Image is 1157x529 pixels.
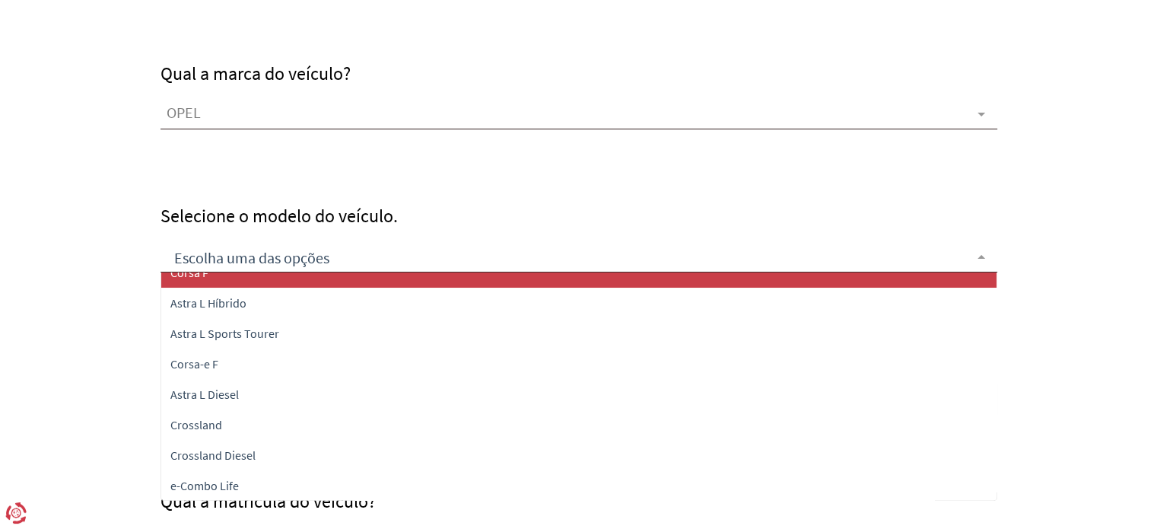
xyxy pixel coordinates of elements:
[170,478,239,493] span: e-Combo Life
[170,295,246,311] span: Astra L Híbrido
[170,326,279,341] span: Astra L Sports Tourer
[161,62,351,85] span: Qual a marca do veículo?
[170,387,239,402] span: Astra L Diesel
[167,105,967,124] span: OPEL
[170,265,208,280] span: Corsa F
[167,248,967,271] input: Escolha uma das opções
[161,489,376,513] label: Qual a matricula do veículo?
[170,356,218,371] span: Corsa-e F
[161,204,398,228] span: Selecione o modelo do veículo.
[170,417,222,432] span: Crossland
[170,448,256,463] span: Crossland Diesel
